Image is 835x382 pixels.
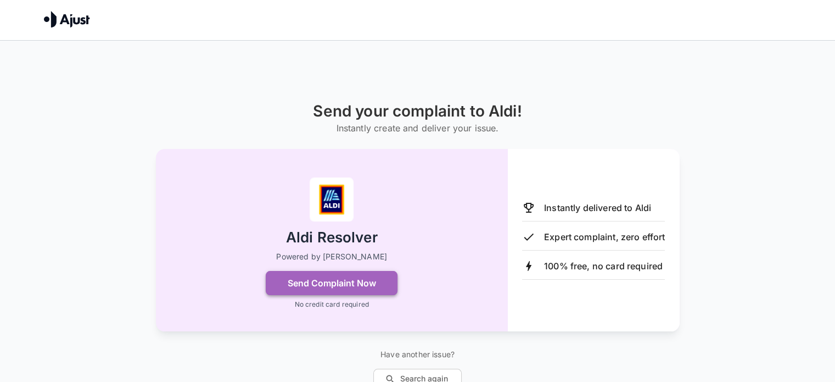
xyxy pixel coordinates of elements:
[544,230,665,243] p: Expert complaint, zero effort
[294,300,368,309] p: No credit card required
[373,349,462,360] p: Have another issue?
[310,178,354,222] img: Aldi
[544,259,663,273] p: 100% free, no card required
[313,102,522,120] h1: Send your complaint to Aldi!
[276,251,387,262] p: Powered by [PERSON_NAME]
[266,271,397,295] button: Send Complaint Now
[544,201,651,214] p: Instantly delivered to Aldi
[286,228,378,247] h2: Aldi Resolver
[44,11,90,27] img: Ajust
[313,120,522,136] h6: Instantly create and deliver your issue.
